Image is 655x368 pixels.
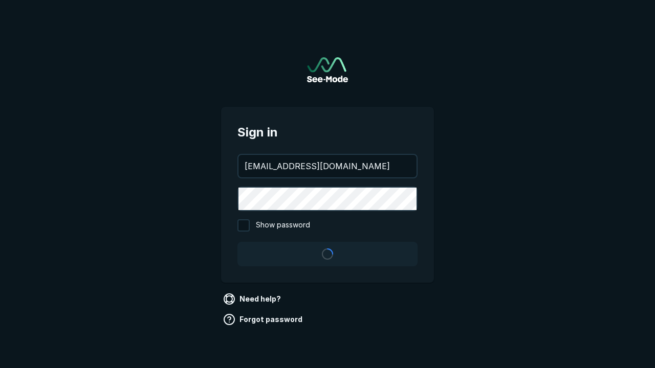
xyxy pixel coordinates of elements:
a: Forgot password [221,311,307,328]
input: your@email.com [238,155,417,177]
span: Show password [256,219,310,232]
a: Go to sign in [307,57,348,82]
span: Sign in [237,123,418,142]
a: Need help? [221,291,285,307]
img: See-Mode Logo [307,57,348,82]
